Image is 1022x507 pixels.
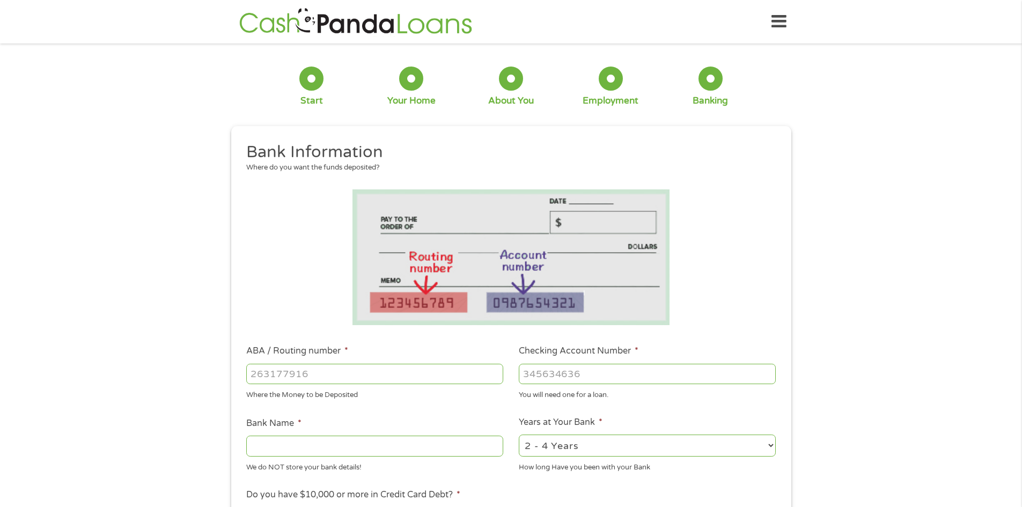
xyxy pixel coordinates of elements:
[300,95,323,107] div: Start
[519,386,776,401] div: You will need one for a loan.
[246,346,348,357] label: ABA / Routing number
[236,6,475,37] img: GetLoanNow Logo
[693,95,728,107] div: Banking
[583,95,638,107] div: Employment
[488,95,534,107] div: About You
[246,142,768,163] h2: Bank Information
[246,386,503,401] div: Where the Money to be Deposited
[246,163,768,173] div: Where do you want the funds deposited?
[387,95,436,107] div: Your Home
[246,418,302,429] label: Bank Name
[519,346,638,357] label: Checking Account Number
[519,458,776,473] div: How long Have you been with your Bank
[246,458,503,473] div: We do NOT store your bank details!
[246,489,460,501] label: Do you have $10,000 or more in Credit Card Debt?
[519,417,602,428] label: Years at Your Bank
[246,364,503,384] input: 263177916
[519,364,776,384] input: 345634636
[352,189,670,325] img: Routing number location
